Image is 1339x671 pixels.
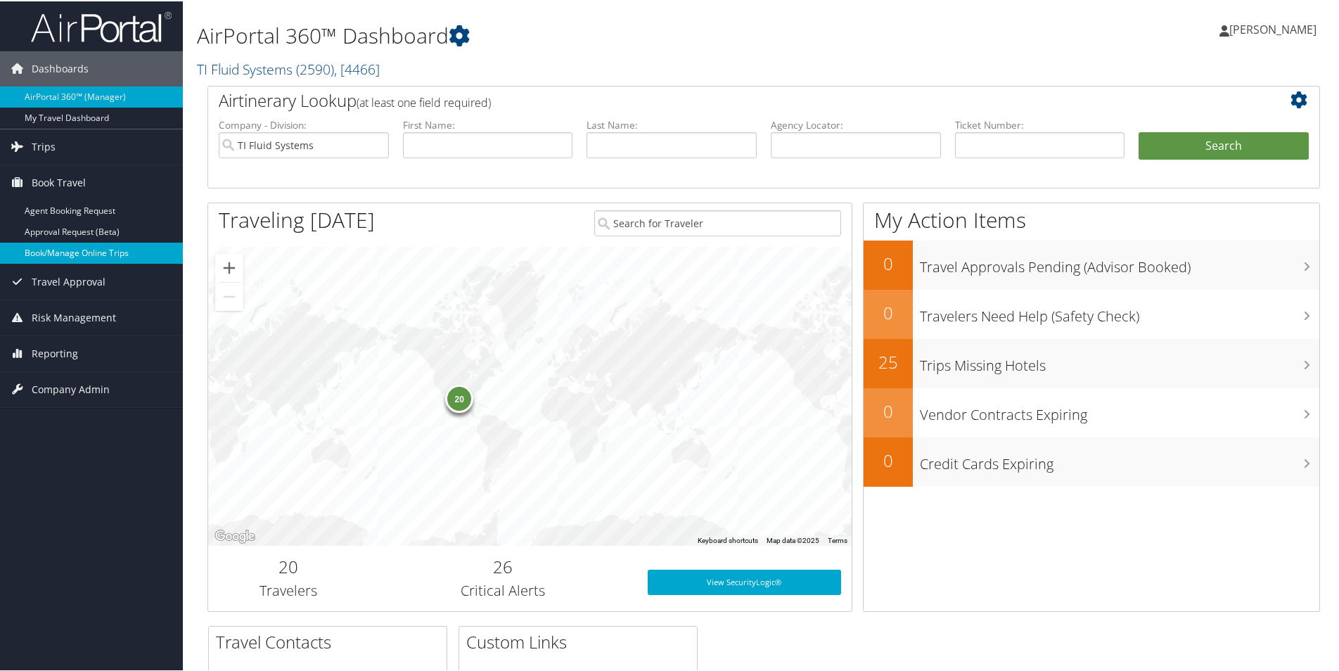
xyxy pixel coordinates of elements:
div: 20 [446,383,474,411]
a: Terms (opens in new tab) [828,535,847,543]
h1: AirPortal 360™ Dashboard [197,20,953,49]
label: First Name: [403,117,573,131]
span: , [ 4466 ] [334,58,380,77]
a: 0Credit Cards Expiring [864,436,1319,485]
button: Keyboard shortcuts [698,535,758,544]
span: ( 2590 ) [296,58,334,77]
span: Dashboards [32,50,89,85]
span: Risk Management [32,299,116,334]
label: Company - Division: [219,117,389,131]
h2: 0 [864,398,913,422]
label: Ticket Number: [955,117,1125,131]
h1: Traveling [DATE] [219,204,375,234]
h1: My Action Items [864,204,1319,234]
label: Agency Locator: [771,117,941,131]
span: (at least one field required) [357,94,491,109]
h3: Travelers Need Help (Safety Check) [920,298,1319,325]
h2: Airtinerary Lookup [219,87,1216,111]
a: 25Trips Missing Hotels [864,338,1319,387]
h3: Credit Cards Expiring [920,446,1319,473]
h3: Travel Approvals Pending (Advisor Booked) [920,249,1319,276]
button: Zoom in [215,253,243,281]
span: [PERSON_NAME] [1229,20,1316,36]
button: Search [1139,131,1309,159]
a: Open this area in Google Maps (opens a new window) [212,526,258,544]
h2: 26 [380,554,627,577]
a: [PERSON_NAME] [1219,7,1331,49]
h3: Vendor Contracts Expiring [920,397,1319,423]
h2: 25 [864,349,913,373]
a: 0Travel Approvals Pending (Advisor Booked) [864,239,1319,288]
span: Travel Approval [32,263,105,298]
span: Company Admin [32,371,110,406]
button: Zoom out [215,281,243,309]
h3: Trips Missing Hotels [920,347,1319,374]
a: 0Vendor Contracts Expiring [864,387,1319,436]
img: airportal-logo.png [31,9,172,42]
input: Search for Traveler [594,209,841,235]
h2: Travel Contacts [216,629,447,653]
h2: 20 [219,554,359,577]
img: Google [212,526,258,544]
a: TI Fluid Systems [197,58,380,77]
h3: Travelers [219,580,359,599]
span: Reporting [32,335,78,370]
label: Last Name: [587,117,757,131]
span: Map data ©2025 [767,535,819,543]
h2: 0 [864,447,913,471]
h3: Critical Alerts [380,580,627,599]
h2: 0 [864,300,913,324]
span: Book Travel [32,164,86,199]
h2: 0 [864,250,913,274]
h2: Custom Links [466,629,697,653]
a: 0Travelers Need Help (Safety Check) [864,288,1319,338]
a: View SecurityLogic® [648,568,841,594]
span: Trips [32,128,56,163]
